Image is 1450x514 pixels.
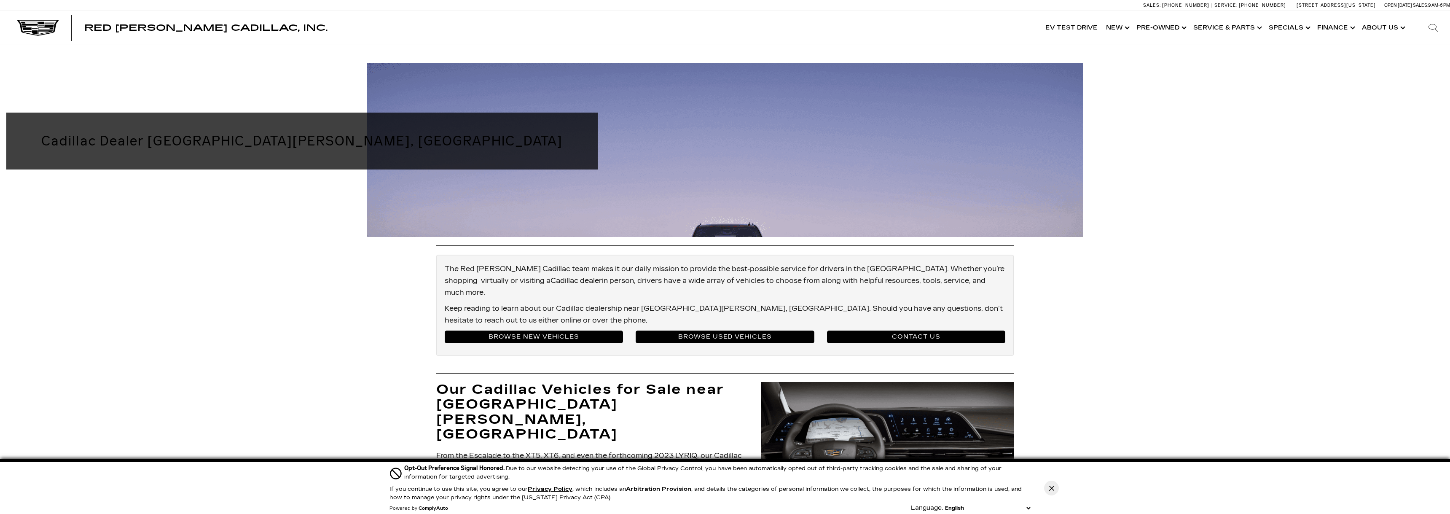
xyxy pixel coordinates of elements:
a: Cadillac dealer [550,277,602,285]
span: Open [DATE] [1384,3,1412,8]
span: Opt-Out Preference Signal Honored . [404,465,506,472]
a: Service & Parts [1189,11,1265,45]
p: From the Escalade to the XT5, XT6, and even the forthcoming 2023 LYRIQ, our Cadillac dealership h... [436,450,1014,497]
span: [PHONE_NUMBER] [1162,3,1209,8]
a: Pre-Owned [1132,11,1189,45]
a: Browse New Vehicles [445,331,623,343]
p: If you continue to use this site, you agree to our , which includes an , and details the categori... [389,486,1022,501]
a: Contact Us [827,331,1005,343]
a: Service: [PHONE_NUMBER] [1211,3,1288,8]
span: Red [PERSON_NAME] Cadillac, Inc. [84,23,328,33]
span: Service: [1214,3,1238,8]
a: Privacy Policy [528,486,572,492]
strong: Our Cadillac Vehicles for Sale near [GEOGRAPHIC_DATA][PERSON_NAME], [GEOGRAPHIC_DATA] [436,381,724,442]
span: [PHONE_NUMBER] [1239,3,1286,8]
a: EV Test Drive [1041,11,1102,45]
a: Sales: [PHONE_NUMBER] [1143,3,1211,8]
a: Red [PERSON_NAME] Cadillac, Inc. [84,24,328,32]
a: ComplyAuto [419,506,448,511]
div: Powered by [389,506,448,511]
button: Close Button [1044,481,1059,495]
span: Sales: [1413,3,1428,8]
strong: Arbitration Provision [626,486,691,492]
a: Browse Used Vehicles [636,331,814,343]
div: Language: [911,505,943,511]
a: Finance [1313,11,1358,45]
h2: Cadillac Dealer [GEOGRAPHIC_DATA][PERSON_NAME], [GEOGRAPHIC_DATA] [19,134,585,148]
a: New [1102,11,1132,45]
a: [STREET_ADDRESS][US_STATE] [1297,3,1376,8]
img: Cadillac Dark Logo with Cadillac White Text [17,20,59,36]
select: Language Select [943,504,1032,512]
span: 9 AM-6 PM [1428,3,1450,8]
p: The Red [PERSON_NAME] Cadillac team makes it our daily mission to provide the best-possible servi... [445,263,1005,299]
a: Specials [1265,11,1313,45]
a: About Us [1358,11,1408,45]
span: Sales: [1143,3,1161,8]
div: Due to our website detecting your use of the Global Privacy Control, you have been automatically ... [404,464,1032,481]
p: Keep reading to learn about our Cadillac dealership near [GEOGRAPHIC_DATA][PERSON_NAME], [GEOGRAP... [445,303,1005,326]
